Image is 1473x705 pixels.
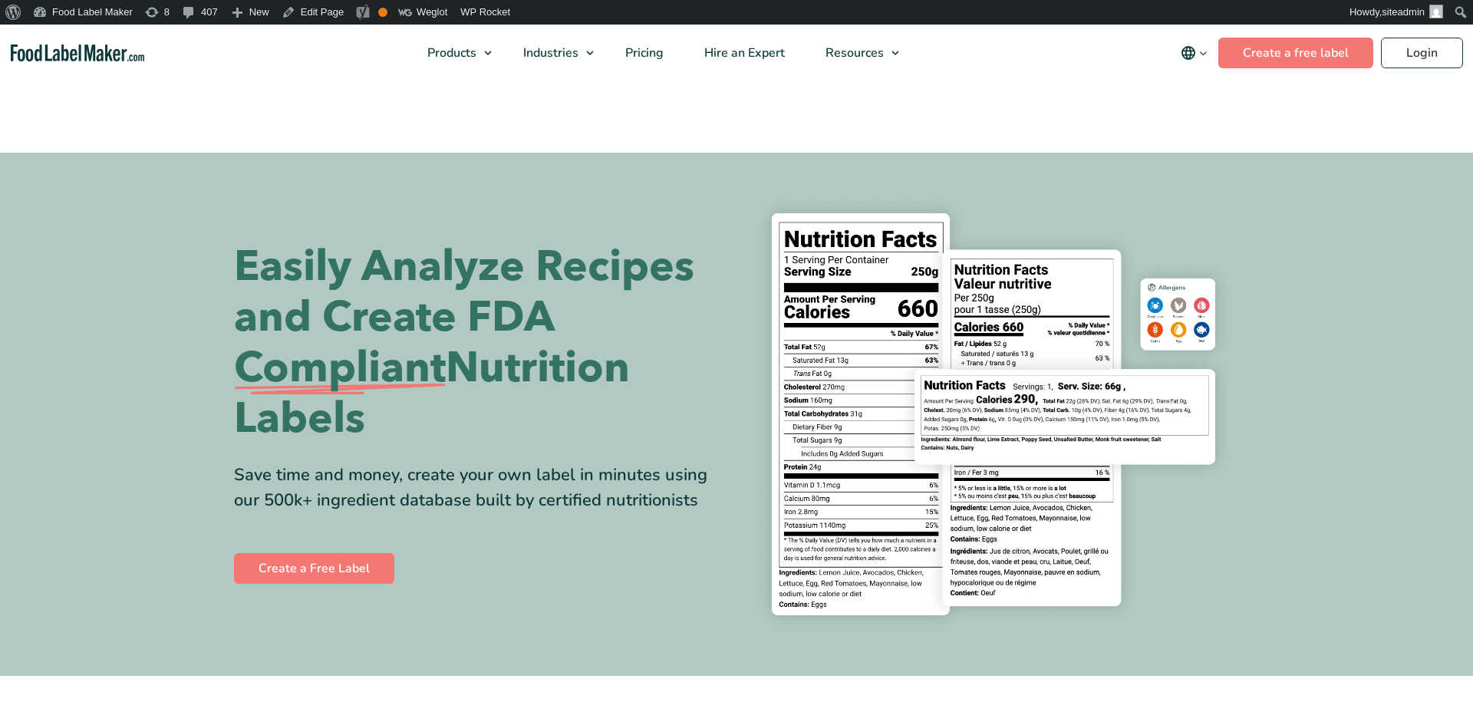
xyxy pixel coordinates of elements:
a: Hire an Expert [684,25,802,81]
span: Products [423,44,478,61]
a: Login [1381,38,1463,68]
span: Hire an Expert [700,44,786,61]
div: OK [378,8,387,17]
a: Industries [503,25,601,81]
span: Resources [821,44,885,61]
a: Products [407,25,499,81]
div: Save time and money, create your own label in minutes using our 500k+ ingredient database built b... [234,463,725,513]
a: Create a Free Label [234,553,394,584]
a: Create a free label [1218,38,1373,68]
span: Industries [519,44,580,61]
span: Compliant [234,343,446,394]
a: Pricing [605,25,680,81]
span: Pricing [621,44,665,61]
h1: Easily Analyze Recipes and Create FDA Nutrition Labels [234,242,725,444]
a: Resources [806,25,907,81]
span: siteadmin [1382,6,1425,18]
